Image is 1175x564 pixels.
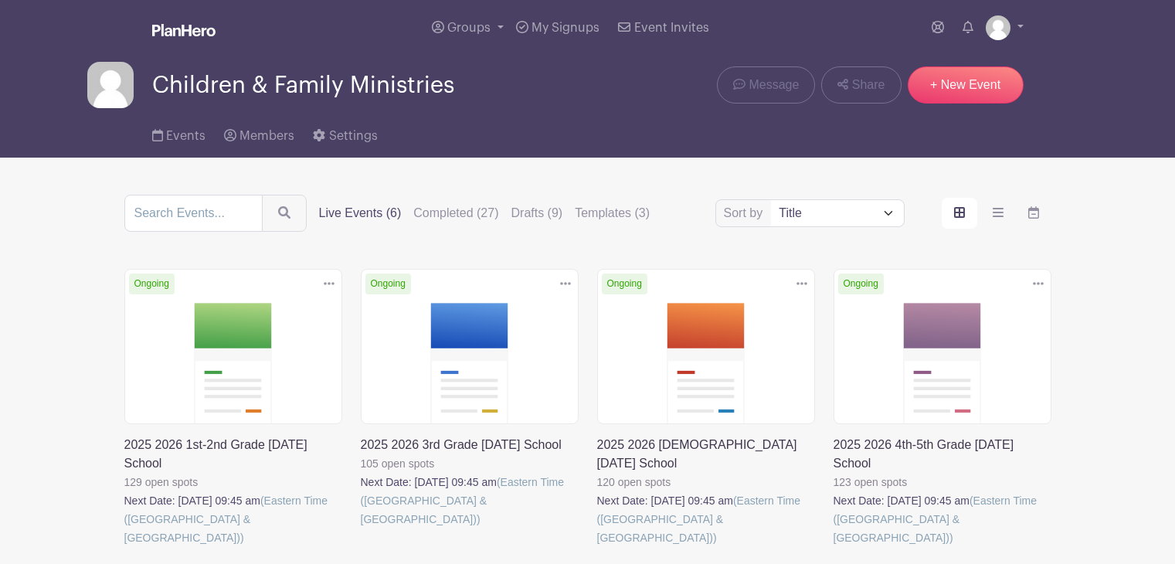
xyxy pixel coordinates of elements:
[447,22,491,34] span: Groups
[908,66,1024,104] a: + New Event
[724,204,768,223] label: Sort by
[511,204,563,223] label: Drafts (9)
[329,130,378,142] span: Settings
[634,22,709,34] span: Event Invites
[942,198,1051,229] div: order and view
[87,62,134,108] img: default-ce2991bfa6775e67f084385cd625a349d9dcbb7a52a09fb2fda1e96e2d18dcdb.png
[319,204,402,223] label: Live Events (6)
[852,76,885,94] span: Share
[166,130,205,142] span: Events
[239,130,294,142] span: Members
[575,204,650,223] label: Templates (3)
[749,76,799,94] span: Message
[821,66,901,104] a: Share
[152,24,216,36] img: logo_white-6c42ec7e38ccf1d336a20a19083b03d10ae64f83f12c07503d8b9e83406b4c7d.svg
[986,15,1010,40] img: default-ce2991bfa6775e67f084385cd625a349d9dcbb7a52a09fb2fda1e96e2d18dcdb.png
[313,108,377,158] a: Settings
[152,73,454,98] span: Children & Family Ministries
[717,66,815,104] a: Message
[152,108,205,158] a: Events
[224,108,294,158] a: Members
[531,22,599,34] span: My Signups
[124,195,263,232] input: Search Events...
[413,204,498,223] label: Completed (27)
[319,204,650,223] div: filters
